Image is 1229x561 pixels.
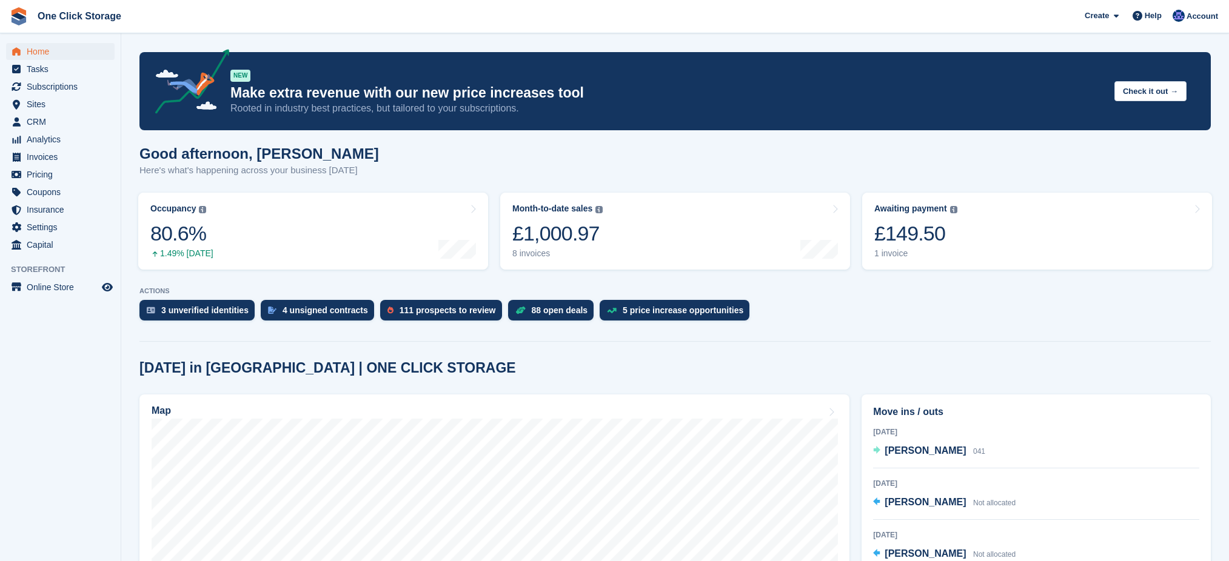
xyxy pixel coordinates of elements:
[6,78,115,95] a: menu
[6,148,115,165] a: menu
[147,307,155,314] img: verify_identity-adf6edd0f0f0b5bbfe63781bf79b02c33cf7c696d77639b501bdc392416b5a36.svg
[27,166,99,183] span: Pricing
[283,305,368,315] div: 4 unsigned contracts
[387,307,393,314] img: prospect-51fa495bee0391a8d652442698ab0144808aea92771e9ea1ae160a38d050c398.svg
[268,307,276,314] img: contract_signature_icon-13c848040528278c33f63329250d36e43548de30e8caae1d1a13099fd9432cc5.svg
[862,193,1212,270] a: Awaiting payment £149.50 1 invoice
[607,308,617,313] img: price_increase_opportunities-93ffe204e8149a01c8c9dc8f82e8f89637d9d84a8eef4429ea346261dce0b2c0.svg
[6,166,115,183] a: menu
[150,248,213,259] div: 1.49% [DATE]
[6,113,115,130] a: menu
[873,529,1199,540] div: [DATE]
[145,49,230,118] img: price-adjustments-announcement-icon-8257ccfd72463d97f412b2fc003d46551f7dbcb40ab6d574587a9cd5c0d94...
[33,6,126,26] a: One Click Storage
[500,193,850,270] a: Month-to-date sales £1,000.97 8 invoices
[600,300,755,327] a: 5 price increase opportunities
[6,279,115,296] a: menu
[873,427,1199,437] div: [DATE]
[27,148,99,165] span: Invoices
[27,236,99,253] span: Capital
[10,7,28,25] img: stora-icon-8386f47178a22dfd0bd8f6a31ec36ba5ce8667c1dd55bd0f319d3a0aa187defe.svg
[512,248,603,259] div: 8 invoices
[1173,10,1185,22] img: Thomas
[595,206,603,213] img: icon-info-grey-7440780725fd019a000dd9b08b2336e03edf1995a4989e88bcd33f0948082b44.svg
[150,221,213,246] div: 80.6%
[885,497,966,507] span: [PERSON_NAME]
[973,550,1016,559] span: Not allocated
[27,43,99,60] span: Home
[230,70,250,82] div: NEW
[532,305,588,315] div: 88 open deals
[138,193,488,270] a: Occupancy 80.6% 1.49% [DATE]
[139,360,516,376] h2: [DATE] in [GEOGRAPHIC_DATA] | ONE CLICK STORAGE
[873,443,985,459] a: [PERSON_NAME] 041
[6,96,115,113] a: menu
[261,300,380,327] a: 4 unsigned contracts
[950,206,957,213] img: icon-info-grey-7440780725fd019a000dd9b08b2336e03edf1995a4989e88bcd33f0948082b44.svg
[623,305,743,315] div: 5 price increase opportunities
[874,221,957,246] div: £149.50
[230,84,1105,102] p: Make extra revenue with our new price increases tool
[885,445,966,456] span: [PERSON_NAME]
[512,221,603,246] div: £1,000.97
[515,306,526,314] img: deal-1b604bf984904fb50ccaf53a9ad4b4a5d6e5aea283cecdc64d6e3604feb123c2.svg
[27,184,99,201] span: Coupons
[6,201,115,218] a: menu
[874,204,947,214] div: Awaiting payment
[973,447,985,456] span: 041
[380,300,508,327] a: 111 prospects to review
[1145,10,1162,22] span: Help
[150,204,196,214] div: Occupancy
[27,201,99,218] span: Insurance
[11,264,121,276] span: Storefront
[400,305,496,315] div: 111 prospects to review
[6,43,115,60] a: menu
[27,113,99,130] span: CRM
[973,499,1016,507] span: Not allocated
[152,405,171,416] h2: Map
[139,287,1211,295] p: ACTIONS
[508,300,600,327] a: 88 open deals
[230,102,1105,115] p: Rooted in industry best practices, but tailored to your subscriptions.
[27,219,99,236] span: Settings
[1114,81,1187,101] button: Check it out →
[873,495,1016,511] a: [PERSON_NAME] Not allocated
[27,61,99,78] span: Tasks
[139,164,379,178] p: Here's what's happening across your business [DATE]
[6,236,115,253] a: menu
[6,219,115,236] a: menu
[27,96,99,113] span: Sites
[874,248,957,259] div: 1 invoice
[6,184,115,201] a: menu
[512,204,592,214] div: Month-to-date sales
[6,131,115,148] a: menu
[139,300,261,327] a: 3 unverified identities
[885,548,966,559] span: [PERSON_NAME]
[100,280,115,294] a: Preview store
[6,61,115,78] a: menu
[161,305,249,315] div: 3 unverified identities
[1085,10,1109,22] span: Create
[27,78,99,95] span: Subscriptions
[1187,10,1218,22] span: Account
[199,206,206,213] img: icon-info-grey-7440780725fd019a000dd9b08b2336e03edf1995a4989e88bcd33f0948082b44.svg
[873,405,1199,419] h2: Move ins / outs
[27,131,99,148] span: Analytics
[873,478,1199,489] div: [DATE]
[139,145,379,162] h1: Good afternoon, [PERSON_NAME]
[27,279,99,296] span: Online Store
